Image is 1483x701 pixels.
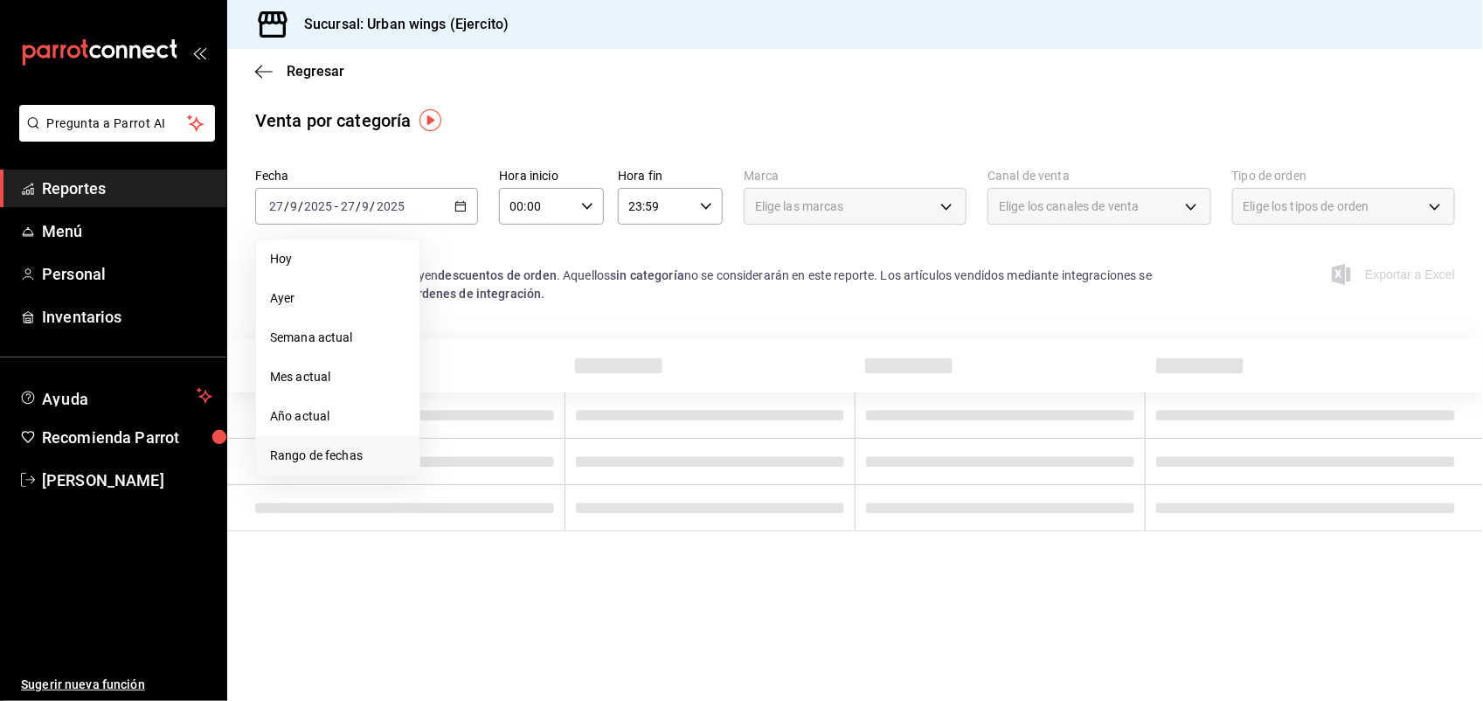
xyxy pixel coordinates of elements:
[255,108,412,134] div: Venta por categoría
[255,246,1211,267] p: Nota
[270,250,405,268] span: Hoy
[999,198,1139,215] span: Elige los canales de venta
[289,199,298,213] input: --
[303,199,333,213] input: ----
[42,305,212,329] span: Inventarios
[419,109,441,131] img: Tooltip marker
[438,268,557,282] strong: descuentos de orden
[371,199,376,213] span: /
[362,199,371,213] input: --
[12,127,215,145] a: Pregunta a Parrot AI
[192,45,206,59] button: open_drawer_menu
[610,268,684,282] strong: sin categoría
[284,199,289,213] span: /
[42,177,212,200] span: Reportes
[42,219,212,243] span: Menú
[270,329,405,347] span: Semana actual
[255,267,1211,303] div: Los artículos listados no incluyen . Aquellos no se considerarán en este reporte. Los artículos v...
[744,170,967,183] label: Marca
[755,198,844,215] span: Elige las marcas
[255,63,344,80] button: Regresar
[255,170,478,183] label: Fecha
[499,170,604,183] label: Hora inicio
[298,199,303,213] span: /
[270,368,405,386] span: Mes actual
[290,14,509,35] h3: Sucursal: Urban wings (Ejercito)
[1232,170,1455,183] label: Tipo de orden
[335,199,338,213] span: -
[1244,198,1369,215] span: Elige los tipos de orden
[47,115,188,133] span: Pregunta a Parrot AI
[618,170,723,183] label: Hora fin
[42,262,212,286] span: Personal
[270,289,405,308] span: Ayer
[42,468,212,492] span: [PERSON_NAME]
[270,407,405,426] span: Año actual
[42,385,190,406] span: Ayuda
[42,426,212,449] span: Recomienda Parrot
[340,199,356,213] input: --
[988,170,1210,183] label: Canal de venta
[356,199,361,213] span: /
[21,676,212,694] span: Sugerir nueva función
[409,287,545,301] strong: Órdenes de integración.
[19,105,215,142] button: Pregunta a Parrot AI
[268,199,284,213] input: --
[287,63,344,80] span: Regresar
[376,199,405,213] input: ----
[270,447,405,465] span: Rango de fechas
